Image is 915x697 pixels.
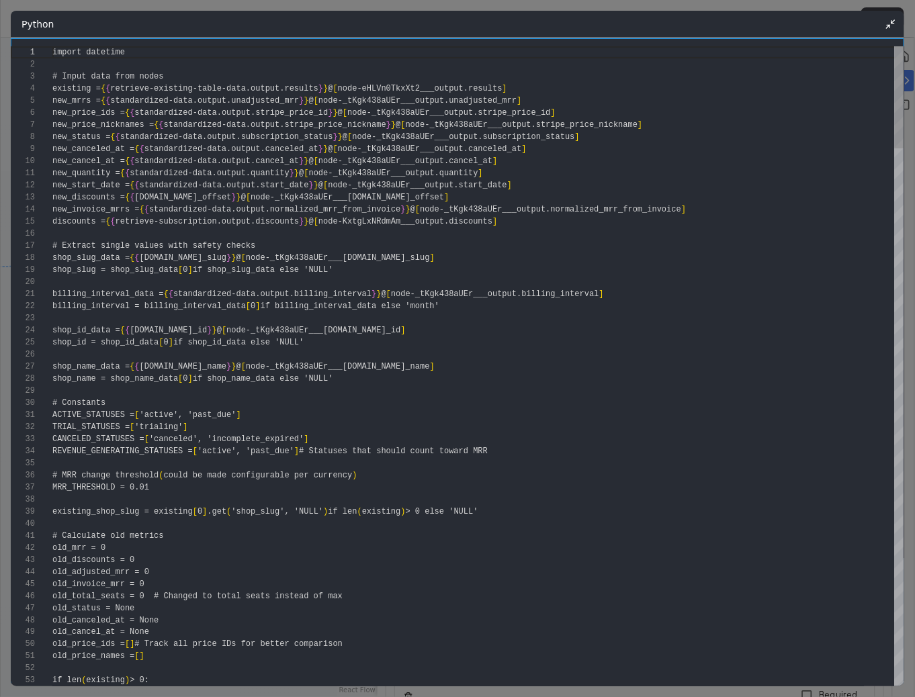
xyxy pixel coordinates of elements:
[241,253,246,263] span: [
[246,253,430,263] span: node-_tKgk438aUEr___[DOMAIN_NAME]_slug
[382,289,386,299] span: @
[522,144,527,154] span: ]
[11,530,35,542] div: 41
[318,84,323,93] span: }
[140,144,144,154] span: {
[304,156,308,166] span: }
[255,301,260,311] span: ]
[333,108,338,118] span: }
[11,276,35,288] div: 20
[11,288,35,300] div: 21
[299,217,304,226] span: }
[294,447,299,456] span: ]
[391,289,599,299] span: node-_tKgk438aUEr___output.billing_interval
[430,362,435,371] span: ]
[52,362,130,371] span: shop_name_data =
[323,181,328,190] span: [
[11,324,35,336] div: 24
[309,169,478,178] span: node-_tKgk438aUEr___output.quantity
[193,447,198,456] span: [
[323,507,328,516] span: )
[130,362,134,371] span: {
[333,84,338,93] span: [
[318,144,323,154] span: }
[130,326,207,335] span: [DOMAIN_NAME]_id
[343,132,347,142] span: @
[125,108,130,118] span: {
[406,120,638,130] span: node-_tKgk438aUEr___output.stripe_price_nickname
[318,217,492,226] span: node-KxtgLxNRdmAm___output.discounts
[134,652,139,661] span: [
[52,471,159,480] span: # MRR change threshold
[130,156,134,166] span: {
[120,169,125,178] span: {
[134,253,139,263] span: {
[11,626,35,639] div: 49
[343,108,347,118] span: [
[140,410,236,420] span: 'active', 'past_due'
[169,289,173,299] span: {
[318,96,517,105] span: node-_tKgk438aUEr___output.unadjusted_mrr
[299,96,304,105] span: }
[11,433,35,445] div: 33
[52,543,105,553] span: old_mrr = 0
[415,205,420,214] span: [
[599,289,604,299] span: ]
[11,203,35,216] div: 14
[110,217,115,226] span: {
[52,567,149,577] span: old_adjusted_mrr = 0
[140,362,227,371] span: [DOMAIN_NAME]_name
[314,181,318,190] span: }
[11,143,35,155] div: 9
[492,217,497,226] span: ]
[11,421,35,433] div: 32
[116,217,300,226] span: retrieve-subscription.output.discounts
[318,181,323,190] span: @
[662,205,681,214] span: oice
[11,494,35,506] div: 38
[11,312,35,324] div: 23
[105,96,110,105] span: {
[125,326,130,335] span: {
[164,471,353,480] span: could be made configurable per currency
[130,676,149,686] span: > 0:
[478,169,483,178] span: ]
[241,193,246,202] span: @
[110,132,115,142] span: {
[212,326,217,335] span: }
[52,555,134,565] span: old_discounts = 0
[386,120,391,130] span: }
[52,301,246,311] span: billing_interval = billing_interval_data
[347,108,550,118] span: node-_tKgk438aUEr___output.stripe_price_id
[294,169,299,178] span: }
[241,362,246,371] span: [
[52,205,140,214] span: new_invoice_mrrs =
[52,374,178,383] span: shop_name = shop_name_data
[11,95,35,107] div: 5
[164,289,169,299] span: {
[173,338,304,347] span: if shop_id_data else 'NULL'
[105,84,110,93] span: {
[134,640,343,649] span: # Track all price IDs for better comparison
[52,652,134,661] span: old_price_names =
[125,193,130,202] span: {
[52,531,164,541] span: # Calculate old metrics
[299,156,304,166] span: }
[134,181,139,190] span: {
[120,132,333,142] span: standardized-data.output.subscription_status
[236,410,241,420] span: ]
[11,46,35,58] div: 1
[11,590,35,602] div: 46
[11,167,35,179] div: 11
[290,169,294,178] span: }
[154,120,159,130] span: {
[406,507,478,516] span: > 0 else 'NULL'
[130,181,134,190] span: {
[52,120,154,130] span: new_price_nicknames =
[517,96,521,105] span: ]
[314,156,318,166] span: [
[125,676,130,686] span: )
[11,445,35,457] div: 34
[11,58,35,71] div: 2
[362,507,401,516] span: existing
